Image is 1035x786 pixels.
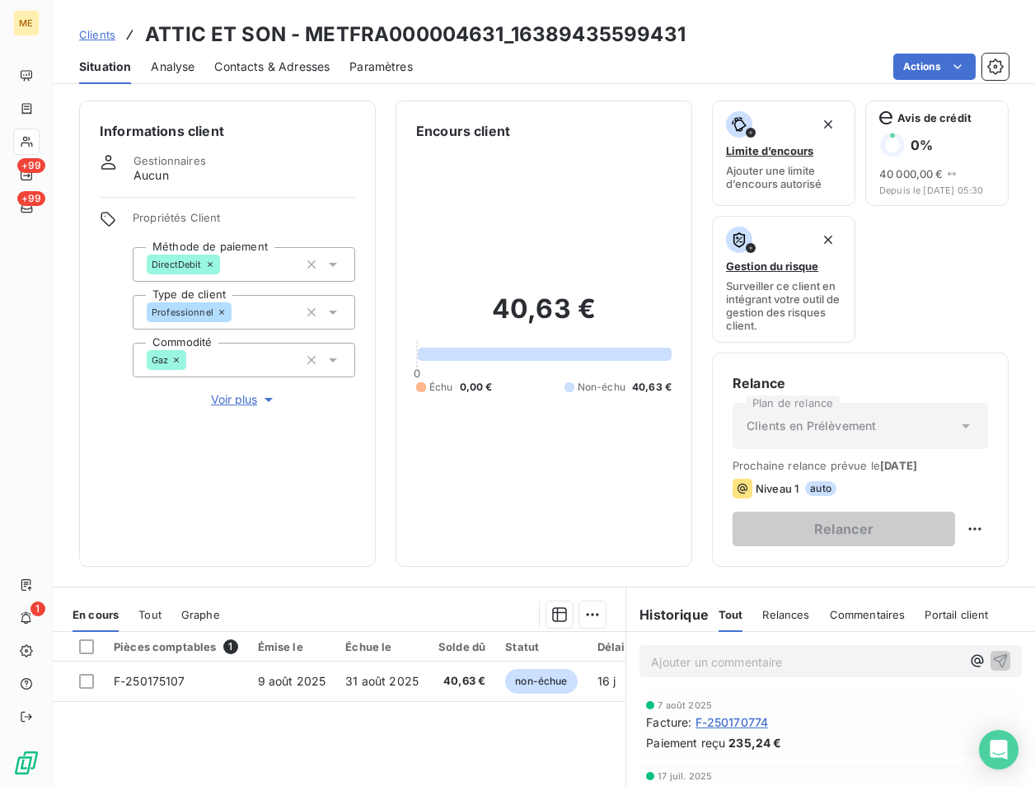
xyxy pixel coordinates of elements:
[133,154,206,167] span: Gestionnaires
[893,54,976,80] button: Actions
[151,58,194,75] span: Analyse
[211,391,277,408] span: Voir plus
[438,640,485,653] div: Solde dû
[429,380,453,395] span: Échu
[133,211,355,234] span: Propriétés Client
[719,608,743,621] span: Tout
[632,380,672,395] span: 40,63 €
[133,391,355,409] button: Voir plus
[897,111,972,124] span: Avis de crédit
[879,167,944,180] span: 40 000,00 €
[747,418,876,434] span: Clients en Prélèvement
[578,380,625,395] span: Non-échu
[345,640,419,653] div: Échue le
[505,669,577,694] span: non-échue
[416,121,510,141] h6: Encours client
[232,305,245,320] input: Ajouter une valeur
[73,608,119,621] span: En cours
[100,121,355,141] h6: Informations client
[879,185,995,195] span: Depuis le [DATE] 05:30
[830,608,906,621] span: Commentaires
[733,512,955,546] button: Relancer
[133,167,169,184] span: Aucun
[30,601,45,616] span: 1
[695,713,769,731] span: F-250170774
[597,674,616,688] span: 16 j
[726,279,841,332] span: Surveiller ce client en intégrant votre outil de gestion des risques client.
[79,26,115,43] a: Clients
[145,20,686,49] h3: ATTIC ET SON - METFRA000004631_16389435599431
[712,216,855,343] button: Gestion du risqueSurveiller ce client en intégrant votre outil de gestion des risques client.
[13,194,39,221] a: +99
[414,367,420,380] span: 0
[13,161,39,188] a: +99
[733,373,988,393] h6: Relance
[726,164,841,190] span: Ajouter une limite d’encours autorisé
[756,482,798,495] span: Niveau 1
[220,257,233,272] input: Ajouter une valeur
[138,608,162,621] span: Tout
[726,144,813,157] span: Limite d’encours
[258,640,326,653] div: Émise le
[214,58,330,75] span: Contacts & Adresses
[658,700,712,710] span: 7 août 2025
[979,730,1019,770] div: Open Intercom Messenger
[17,191,45,206] span: +99
[505,640,577,653] div: Statut
[349,58,413,75] span: Paramètres
[152,307,213,317] span: Professionnel
[13,10,40,36] div: ME
[223,639,238,654] span: 1
[152,355,168,365] span: Gaz
[646,734,725,751] span: Paiement reçu
[181,608,220,621] span: Graphe
[712,101,855,206] button: Limite d’encoursAjouter une limite d’encours autorisé
[762,608,809,621] span: Relances
[416,292,672,342] h2: 40,63 €
[658,771,712,781] span: 17 juil. 2025
[728,734,781,751] span: 235,24 €
[726,260,818,273] span: Gestion du risque
[258,674,326,688] span: 9 août 2025
[880,459,917,472] span: [DATE]
[733,459,988,472] span: Prochaine relance prévue le
[79,58,131,75] span: Situation
[152,260,202,269] span: DirectDebit
[911,137,933,153] h6: 0 %
[13,750,40,776] img: Logo LeanPay
[114,674,185,688] span: F-250175107
[925,608,988,621] span: Portail client
[114,639,238,654] div: Pièces comptables
[646,713,691,731] span: Facture :
[805,481,836,496] span: auto
[345,674,419,688] span: 31 août 2025
[17,158,45,173] span: +99
[626,605,709,625] h6: Historique
[597,640,642,653] div: Délai
[186,353,199,367] input: Ajouter une valeur
[460,380,493,395] span: 0,00 €
[438,673,485,690] span: 40,63 €
[79,28,115,41] span: Clients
